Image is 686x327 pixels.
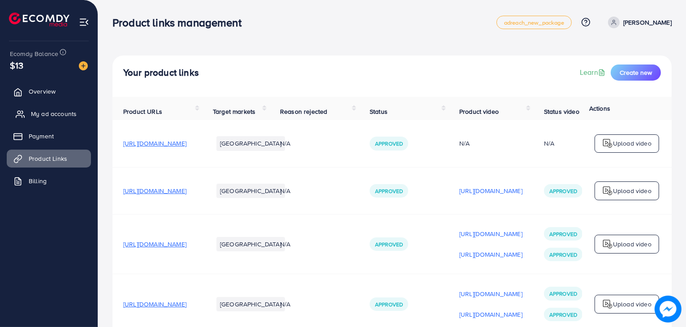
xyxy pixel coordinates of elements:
span: Product Links [29,154,67,163]
span: N/A [280,186,290,195]
span: adreach_new_package [504,20,564,26]
span: Payment [29,132,54,141]
span: [URL][DOMAIN_NAME] [123,240,186,249]
span: Status video [544,107,579,116]
span: Status [370,107,388,116]
h4: Your product links [123,67,199,78]
span: [URL][DOMAIN_NAME] [123,139,186,148]
a: My ad accounts [7,105,91,123]
img: image [655,296,682,323]
span: Product video [459,107,499,116]
li: [GEOGRAPHIC_DATA] [216,184,285,198]
span: Approved [375,301,403,308]
p: [URL][DOMAIN_NAME] [459,288,522,299]
span: Approved [549,311,577,318]
a: [PERSON_NAME] [604,17,672,28]
a: Learn [580,67,607,77]
button: Create new [611,65,661,81]
p: [URL][DOMAIN_NAME] [459,309,522,320]
a: Overview [7,82,91,100]
span: Ecomdy Balance [10,49,58,58]
a: Billing [7,172,91,190]
img: logo [602,185,613,196]
a: Payment [7,127,91,145]
p: Upload video [613,299,651,310]
span: Create new [620,68,652,77]
span: Billing [29,176,47,185]
p: Upload video [613,239,651,250]
span: [URL][DOMAIN_NAME] [123,300,186,309]
p: Upload video [613,138,651,149]
a: Product Links [7,150,91,168]
span: Product URLs [123,107,162,116]
span: Approved [375,241,403,248]
p: Upload video [613,185,651,196]
img: image [79,61,88,70]
img: logo [602,138,613,149]
span: N/A [280,300,290,309]
span: Target markets [213,107,255,116]
span: N/A [280,139,290,148]
li: [GEOGRAPHIC_DATA] [216,297,285,311]
li: [GEOGRAPHIC_DATA] [216,136,285,151]
img: logo [602,239,613,250]
span: Actions [589,104,610,113]
img: logo [9,13,69,26]
img: menu [79,17,89,27]
span: Approved [375,140,403,147]
span: Approved [549,251,577,258]
p: [URL][DOMAIN_NAME] [459,228,522,239]
div: N/A [459,139,522,148]
span: My ad accounts [31,109,77,118]
span: Approved [549,187,577,195]
span: Approved [549,230,577,238]
span: Approved [549,290,577,297]
span: N/A [280,240,290,249]
span: Approved [375,187,403,195]
p: [PERSON_NAME] [623,17,672,28]
h3: Product links management [112,16,249,29]
span: [URL][DOMAIN_NAME] [123,186,186,195]
span: Overview [29,87,56,96]
span: Reason rejected [280,107,327,116]
li: [GEOGRAPHIC_DATA] [216,237,285,251]
a: adreach_new_package [496,16,572,29]
div: N/A [544,139,554,148]
p: [URL][DOMAIN_NAME] [459,185,522,196]
span: $13 [10,59,23,72]
p: [URL][DOMAIN_NAME] [459,249,522,260]
img: logo [602,299,613,310]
